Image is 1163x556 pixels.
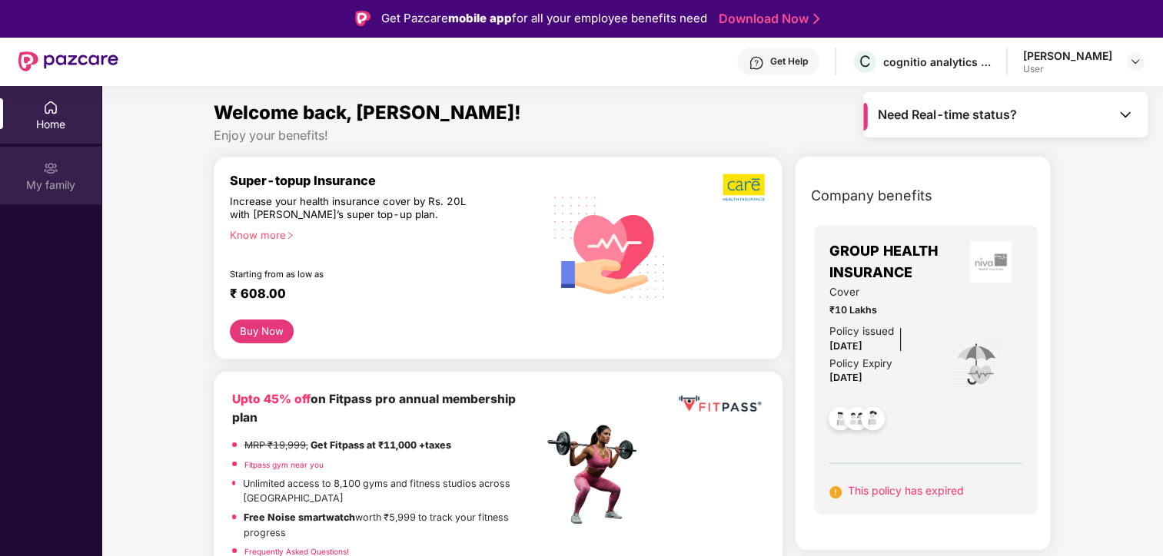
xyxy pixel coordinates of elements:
del: MRP ₹19,999, [244,439,308,451]
a: Download Now [719,11,815,27]
div: User [1023,63,1112,75]
img: svg+xml;base64,PHN2ZyB4bWxucz0iaHR0cDovL3d3dy53My5vcmcvMjAwMC9zdmciIHdpZHRoPSI0OC45NDMiIGhlaWdodD... [822,402,859,440]
img: svg+xml;base64,PHN2ZyB4bWxucz0iaHR0cDovL3d3dy53My5vcmcvMjAwMC9zdmciIHdpZHRoPSIxNiIgaGVpZ2h0PSIxNi... [829,486,842,498]
strong: Free Noise smartwatch [244,511,355,523]
div: Policy Expiry [829,356,892,372]
span: [DATE] [829,372,862,383]
div: Enjoy your benefits! [214,127,1052,144]
div: [PERSON_NAME] [1023,48,1112,63]
span: C [859,52,871,71]
img: icon [952,339,1002,389]
span: Welcome back, [PERSON_NAME]! [214,101,521,124]
b: Upto 45% off [232,392,311,406]
img: svg+xml;base64,PHN2ZyB4bWxucz0iaHR0cDovL3d3dy53My5vcmcvMjAwMC9zdmciIHhtbG5zOnhsaW5rPSJodHRwOi8vd3... [543,178,677,315]
img: fpp.png [543,421,650,528]
img: svg+xml;base64,PHN2ZyBpZD0iSGVscC0zMngzMiIgeG1sbnM9Imh0dHA6Ly93d3cudzMub3JnLzIwMDAvc3ZnIiB3aWR0aD... [749,55,764,71]
a: Frequently Asked Questions! [244,547,349,556]
img: svg+xml;base64,PHN2ZyB3aWR0aD0iMjAiIGhlaWdodD0iMjAiIHZpZXdCb3g9IjAgMCAyMCAyMCIgZmlsbD0ibm9uZSIgeG... [43,161,58,176]
div: cognitio analytics india private limited [883,55,991,69]
img: Toggle Icon [1118,107,1133,122]
div: Get Help [770,55,808,68]
span: This policy has expired [848,484,964,497]
div: Starting from as low as [230,269,478,280]
span: Cover [829,284,930,300]
img: svg+xml;base64,PHN2ZyB4bWxucz0iaHR0cDovL3d3dy53My5vcmcvMjAwMC9zdmciIHdpZHRoPSI0OC45MTUiIGhlaWdodD... [838,402,876,440]
span: GROUP HEALTH INSURANCE [829,240,959,284]
img: New Pazcare Logo [18,51,118,71]
img: Logo [355,11,370,26]
b: on Fitpass pro annual membership plan [232,392,516,425]
img: Stroke [813,11,819,27]
p: Unlimited access to 8,100 gyms and fitness studios across [GEOGRAPHIC_DATA] [243,476,542,506]
span: right [286,231,294,240]
div: Increase your health insurance cover by Rs. 20L with [PERSON_NAME]’s super top-up plan. [230,195,477,222]
img: insurerLogo [970,241,1012,283]
div: Policy issued [829,323,894,339]
a: Fitpass gym near you [244,460,324,469]
span: [DATE] [829,340,862,352]
img: b5dec4f62d2307b9de63beb79f102df3.png [723,173,766,202]
button: Buy Now [230,319,294,343]
span: ₹10 Lakhs [829,303,930,318]
img: fppp.png [676,390,764,418]
span: Company benefits [811,185,932,207]
div: Super-topup Insurance [230,173,543,188]
p: worth ₹5,999 to track your fitness progress [244,510,542,540]
img: svg+xml;base64,PHN2ZyBpZD0iRHJvcGRvd24tMzJ4MzIiIHhtbG5zPSJodHRwOi8vd3d3LnczLm9yZy8yMDAwL3N2ZyIgd2... [1129,55,1141,68]
div: Get Pazcare for all your employee benefits need [381,9,707,28]
div: Know more [230,229,534,240]
strong: Get Fitpass at ₹11,000 +taxes [311,439,451,451]
strong: mobile app [448,11,512,25]
img: svg+xml;base64,PHN2ZyBpZD0iSG9tZSIgeG1sbnM9Imh0dHA6Ly93d3cudzMub3JnLzIwMDAvc3ZnIiB3aWR0aD0iMjAiIG... [43,100,58,115]
span: Need Real-time status? [878,107,1017,123]
img: svg+xml;base64,PHN2ZyB4bWxucz0iaHR0cDovL3d3dy53My5vcmcvMjAwMC9zdmciIHdpZHRoPSI0OC45NDMiIGhlaWdodD... [854,402,892,440]
div: ₹ 608.00 [230,286,528,304]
